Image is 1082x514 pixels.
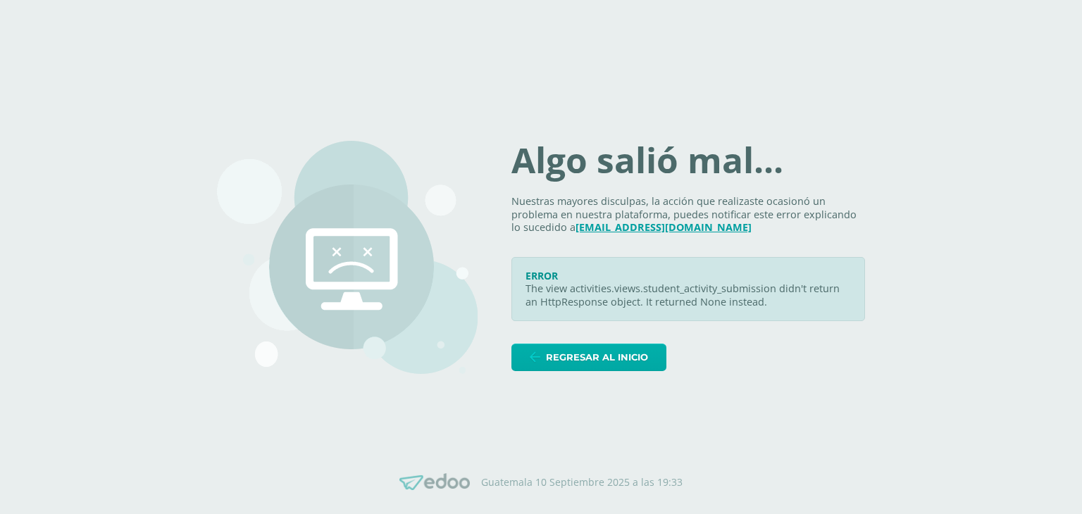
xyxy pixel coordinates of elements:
[511,344,666,371] a: Regresar al inicio
[511,143,865,178] h1: Algo salió mal...
[546,344,648,370] span: Regresar al inicio
[526,282,851,308] p: The view activities.views.student_activity_submission didn't return an HttpResponse object. It re...
[576,220,752,234] a: [EMAIL_ADDRESS][DOMAIN_NAME]
[481,476,683,489] p: Guatemala 10 Septiembre 2025 a las 19:33
[399,473,470,491] img: Edoo
[526,269,558,282] span: ERROR
[511,195,865,234] p: Nuestras mayores disculpas, la acción que realizaste ocasionó un problema en nuestra plataforma, ...
[217,141,478,374] img: 500.png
